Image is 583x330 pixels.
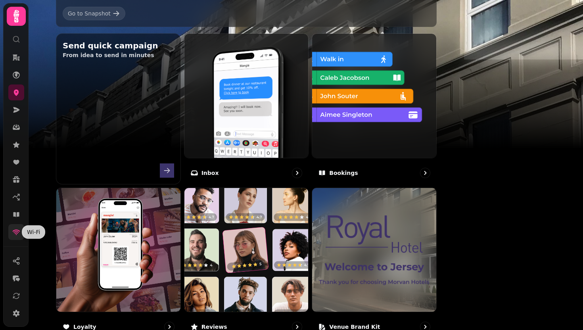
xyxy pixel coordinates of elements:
[312,34,436,158] img: Bookings
[312,33,437,184] a: BookingsBookings
[63,7,125,20] a: Go to Snapshot
[201,169,219,177] p: Inbox
[329,169,358,177] p: Bookings
[63,51,174,59] p: From idea to send in minutes
[56,188,180,312] img: Loyalty
[184,33,309,184] a: InboxInbox
[68,10,111,17] div: Go to Snapshot
[421,169,429,177] svg: go to
[63,40,174,51] h2: Send quick campaign
[293,169,301,177] svg: go to
[184,188,309,312] img: Reviews
[22,225,45,239] div: Wi-Fi
[56,33,181,184] button: Send quick campaignFrom idea to send in minutes
[184,34,309,158] img: Inbox
[312,188,436,312] img: aHR0cHM6Ly9maWxlcy5zdGFtcGVkZS5haS8zZWNiYTRiNi1iNGQ0LTExZWMtOGJlMi0wYTU4YTlmZWFjMDIvbWVkaWEvMTZmO...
